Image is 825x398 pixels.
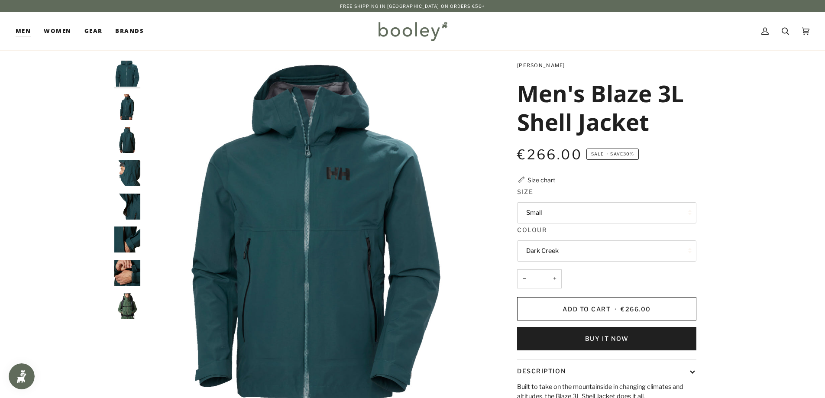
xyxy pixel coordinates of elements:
img: Helly Hansen Men's Blaze 3L Shell Jacket Dark Creek - Booley Galway [114,61,140,87]
img: Helly Hansen Men's Blaze 3L Shell Jacket Dark Creek - Booley Galway [114,127,140,153]
iframe: Button to open loyalty program pop-up [9,363,35,389]
span: €266.00 [517,146,582,163]
a: Women [37,12,78,50]
img: Helly Hansen Men's Blaze 3L Shell Jacket Dark Creek - Booley Galway [114,94,140,120]
img: Helly Hansen Men's Blaze 3L Shell Jacket Dark Creek - Booley Galway [114,160,140,186]
span: • [613,305,619,313]
span: Add to Cart [563,305,611,313]
span: Women [44,27,71,36]
button: Add to Cart • €266.00 [517,297,696,320]
button: + [548,269,562,289]
input: Quantity [517,269,562,289]
button: Dark Creek [517,240,696,262]
span: Gear [84,27,103,36]
span: Size [517,187,533,196]
button: − [517,269,531,289]
a: Men [16,12,37,50]
div: Size chart [527,175,555,184]
span: Colour [517,225,547,234]
span: 30% [623,152,634,156]
a: [PERSON_NAME] [517,62,565,68]
span: Save [586,149,639,160]
img: Helly Hansen Men's Blaze 3L Shell Jacket Dark Creek - Booley Galway [114,194,140,220]
img: Helly Hansen Men's Blaze 3L Shell Jacket - Booley Galway [114,293,140,319]
p: Free Shipping in [GEOGRAPHIC_DATA] on Orders €50+ [340,3,485,10]
button: Small [517,202,696,223]
img: Helly Hansen Men's Blaze 3L Shell Jacket Dark Creek - Booley Galway [114,227,140,252]
a: Brands [109,12,150,50]
span: Men [16,27,31,36]
button: Description [517,359,696,382]
span: Brands [115,27,144,36]
a: Gear [78,12,109,50]
button: Buy it now [517,327,696,350]
em: • [605,152,610,156]
span: €266.00 [621,305,651,313]
span: Sale [591,152,604,156]
img: Booley [375,19,450,44]
img: Helly Hansen Men's Blaze 3L Shell Jacket Dark Creek - Booley Galway [114,260,140,286]
h1: Men's Blaze 3L Shell Jacket [517,79,690,136]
